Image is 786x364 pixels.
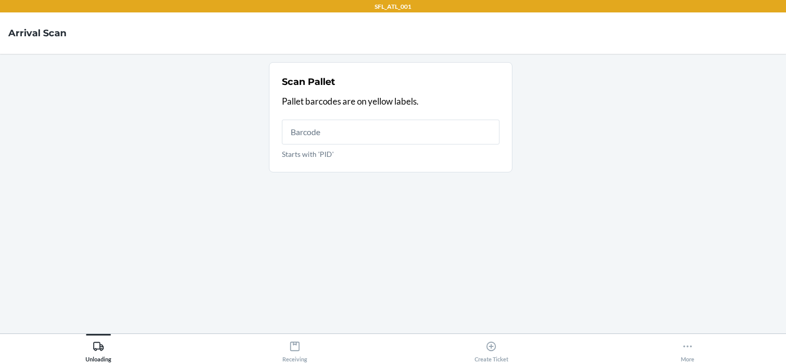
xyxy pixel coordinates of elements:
[282,337,307,362] div: Receiving
[85,337,111,362] div: Unloading
[282,149,499,159] p: Starts with 'PID'
[681,337,694,362] div: More
[393,334,590,362] button: Create Ticket
[375,2,411,11] p: SFL_ATL_001
[475,337,508,362] div: Create Ticket
[282,120,499,144] input: Starts with 'PID'
[282,95,499,108] p: Pallet barcodes are on yellow labels.
[196,334,393,362] button: Receiving
[8,26,66,40] h4: Arrival Scan
[590,334,786,362] button: More
[282,75,335,89] h2: Scan Pallet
